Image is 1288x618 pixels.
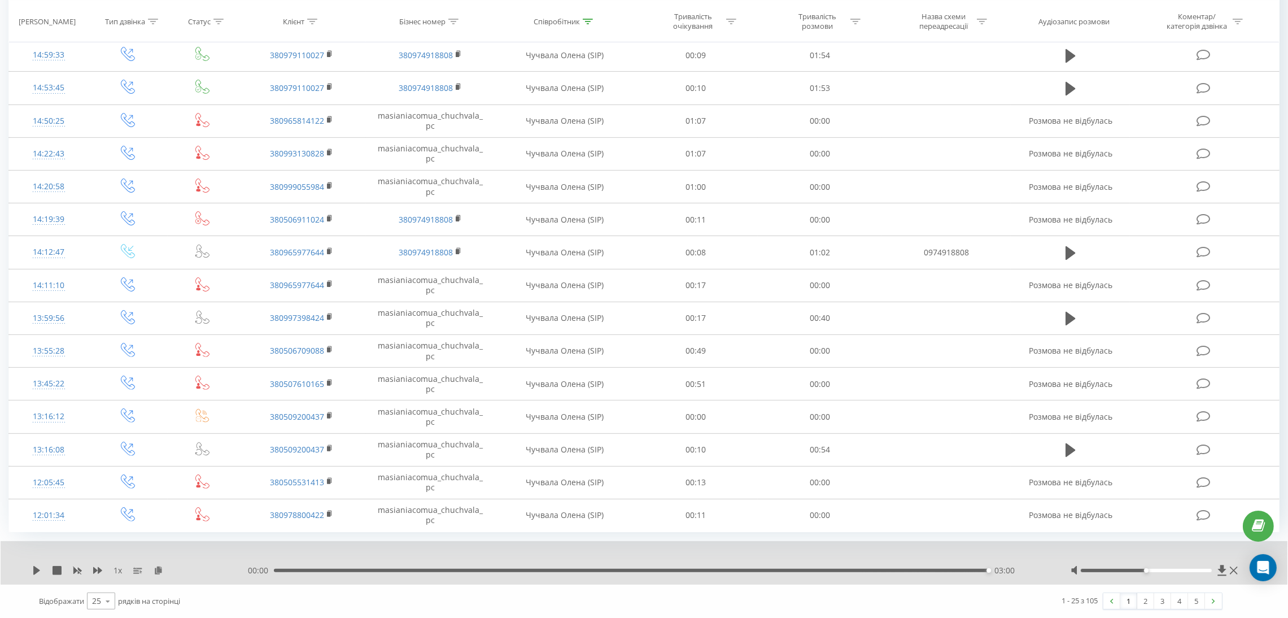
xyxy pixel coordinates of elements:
[634,302,758,334] td: 00:17
[248,565,274,576] span: 00:00
[495,203,634,236] td: Чучвала Олена (SIP)
[758,269,882,302] td: 00:00
[758,401,882,433] td: 00:00
[399,16,446,26] div: Бізнес номер
[634,368,758,401] td: 00:51
[1154,593,1171,609] a: 3
[1062,595,1098,606] div: 1 - 25 з 105
[495,433,634,466] td: Чучвала Олена (SIP)
[634,466,758,499] td: 00:13
[20,143,77,165] div: 14:22:43
[1029,115,1112,126] span: Розмова не відбулась
[270,82,324,93] a: 380979110027
[20,241,77,263] div: 14:12:47
[366,105,495,137] td: masianiacomua_chuchvala_pc
[118,596,180,606] span: рядків на сторінці
[495,499,634,532] td: Чучвала Олена (SIP)
[270,214,324,225] a: 380506911024
[495,302,634,334] td: Чучвала Олена (SIP)
[19,16,76,26] div: [PERSON_NAME]
[634,433,758,466] td: 00:10
[1188,593,1205,609] a: 5
[283,16,304,26] div: Клієнт
[634,105,758,137] td: 01:07
[495,334,634,367] td: Чучвала Олена (SIP)
[634,401,758,433] td: 00:00
[495,72,634,105] td: Чучвала Олена (SIP)
[20,110,77,132] div: 14:50:25
[495,466,634,499] td: Чучвала Олена (SIP)
[1029,214,1112,225] span: Розмова не відбулась
[1029,148,1112,159] span: Розмова не відбулась
[270,148,324,159] a: 380993130828
[787,12,848,31] div: Тривалість розмови
[758,137,882,170] td: 00:00
[758,466,882,499] td: 00:00
[366,334,495,367] td: masianiacomua_chuchvala_pc
[270,378,324,389] a: 380507610165
[1171,593,1188,609] a: 4
[1120,593,1137,609] a: 1
[1250,554,1277,581] div: Open Intercom Messenger
[20,504,77,526] div: 12:01:34
[270,312,324,323] a: 380997398424
[1029,280,1112,290] span: Розмова не відбулась
[270,115,324,126] a: 380965814122
[758,171,882,203] td: 00:00
[495,105,634,137] td: Чучвала Олена (SIP)
[1029,378,1112,389] span: Розмова не відбулась
[634,203,758,236] td: 00:11
[1029,411,1112,422] span: Розмова не відбулась
[20,373,77,395] div: 13:45:22
[20,176,77,198] div: 14:20:58
[399,82,453,93] a: 380974918808
[495,269,634,302] td: Чучвала Олена (SIP)
[758,72,882,105] td: 01:53
[663,12,723,31] div: Тривалість очікування
[270,477,324,488] a: 380505531413
[634,72,758,105] td: 00:10
[495,171,634,203] td: Чучвала Олена (SIP)
[994,565,1015,576] span: 03:00
[495,401,634,433] td: Чучвала Олена (SIP)
[20,472,77,494] div: 12:05:45
[270,247,324,258] a: 380965977644
[399,247,453,258] a: 380974918808
[399,50,453,60] a: 380974918808
[1137,593,1154,609] a: 2
[634,269,758,302] td: 00:17
[1144,568,1149,573] div: Accessibility label
[20,406,77,428] div: 13:16:12
[20,275,77,297] div: 14:11:10
[366,433,495,466] td: masianiacomua_chuchvala_pc
[399,214,453,225] a: 380974918808
[758,105,882,137] td: 00:00
[634,499,758,532] td: 00:11
[188,16,211,26] div: Статус
[758,433,882,466] td: 00:54
[758,334,882,367] td: 00:00
[105,16,145,26] div: Тип дзвінка
[20,340,77,362] div: 13:55:28
[634,39,758,72] td: 00:09
[758,302,882,334] td: 00:40
[39,596,84,606] span: Відображати
[1029,345,1112,356] span: Розмова не відбулась
[20,439,77,461] div: 13:16:08
[270,280,324,290] a: 380965977644
[634,236,758,269] td: 00:08
[1039,16,1110,26] div: Аудіозапис розмови
[986,568,991,573] div: Accessibility label
[634,137,758,170] td: 01:07
[366,302,495,334] td: masianiacomua_chuchvala_pc
[366,171,495,203] td: masianiacomua_chuchvala_pc
[758,39,882,72] td: 01:54
[495,39,634,72] td: Чучвала Олена (SIP)
[914,12,974,31] div: Назва схеми переадресації
[758,236,882,269] td: 01:02
[270,345,324,356] a: 380506709088
[882,236,1011,269] td: 0974918808
[270,510,324,520] a: 380978800422
[366,466,495,499] td: masianiacomua_chuchvala_pc
[366,137,495,170] td: masianiacomua_chuchvala_pc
